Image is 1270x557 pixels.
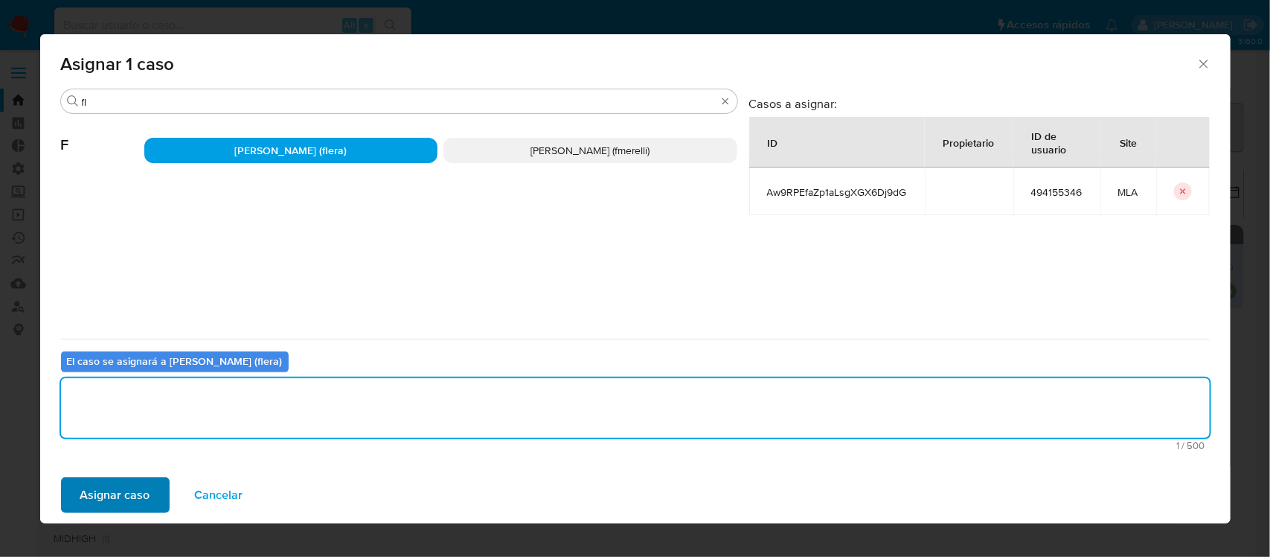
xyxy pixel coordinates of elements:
[61,114,144,154] span: F
[176,477,263,513] button: Cancelar
[195,479,243,512] span: Cancelar
[234,143,347,158] span: [PERSON_NAME] (flera)
[67,95,79,107] button: Buscar
[1103,124,1155,160] div: Site
[530,143,650,158] span: [PERSON_NAME] (fmerelli)
[443,138,737,163] div: [PERSON_NAME] (fmerelli)
[61,477,170,513] button: Asignar caso
[1118,185,1138,199] span: MLA
[1196,57,1210,70] button: Cerrar ventana
[144,138,438,163] div: [PERSON_NAME] (flera)
[82,95,716,109] input: Buscar analista
[1174,182,1192,200] button: icon-button
[767,185,907,199] span: Aw9RPEfaZp1aLsgXGX6Dj9dG
[65,441,1205,451] span: Máximo 500 caracteres
[719,95,731,107] button: Borrar
[750,124,796,160] div: ID
[1014,118,1100,167] div: ID de usuario
[1031,185,1083,199] span: 494155346
[80,479,150,512] span: Asignar caso
[749,96,1210,111] h3: Casos a asignar:
[61,55,1197,73] span: Asignar 1 caso
[67,354,283,369] b: El caso se asignará a [PERSON_NAME] (flera)
[40,34,1231,523] div: assign-modal
[926,124,1013,160] div: Propietario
